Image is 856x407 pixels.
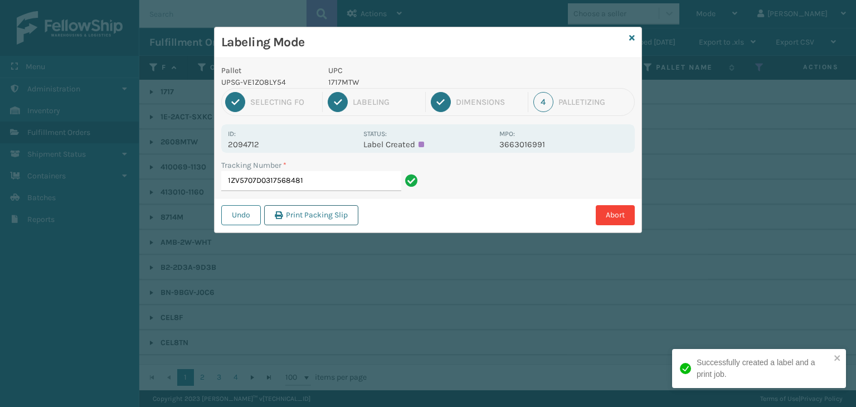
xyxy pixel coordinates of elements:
button: close [834,353,842,364]
button: Undo [221,205,261,225]
button: Abort [596,205,635,225]
p: Pallet [221,65,315,76]
div: 4 [533,92,553,112]
div: Dimensions [456,97,523,107]
p: UPSG-VE1ZO8LY54 [221,76,315,88]
p: 3663016991 [499,139,628,149]
div: 3 [431,92,451,112]
label: Tracking Number [221,159,286,171]
p: 2094712 [228,139,357,149]
p: Label Created [363,139,492,149]
div: 2 [328,92,348,112]
p: 1717MTW [328,76,493,88]
div: Palletizing [558,97,631,107]
h3: Labeling Mode [221,34,625,51]
label: Id: [228,130,236,138]
div: 1 [225,92,245,112]
div: Selecting FO [250,97,317,107]
div: Successfully created a label and a print job. [697,357,830,380]
label: Status: [363,130,387,138]
p: UPC [328,65,493,76]
div: Labeling [353,97,420,107]
label: MPO: [499,130,515,138]
button: Print Packing Slip [264,205,358,225]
